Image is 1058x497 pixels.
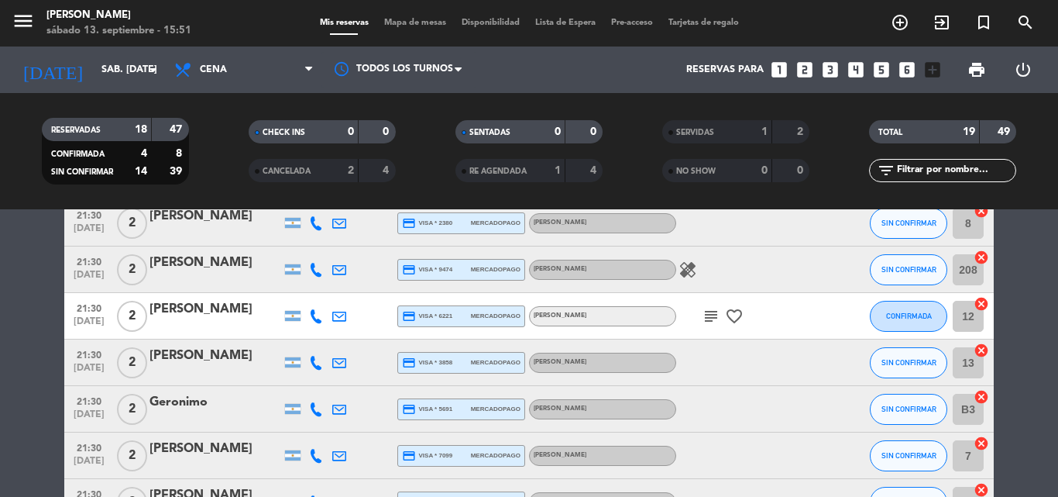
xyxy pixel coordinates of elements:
[886,312,932,320] span: CONFIRMADA
[676,167,716,175] span: NO SHOW
[871,60,891,80] i: looks_5
[974,250,989,265] i: cancel
[70,363,108,381] span: [DATE]
[678,261,697,279] i: healing
[144,60,163,79] i: arrow_drop_down
[761,165,768,176] strong: 0
[881,358,936,367] span: SIN CONFIRMAR
[149,346,281,366] div: [PERSON_NAME]
[170,124,185,135] strong: 47
[471,357,520,368] span: mercadopago
[881,405,936,413] span: SIN CONFIRMAR
[117,440,147,471] span: 2
[149,253,281,273] div: [PERSON_NAME]
[881,219,936,227] span: SIN CONFIRMAR
[846,60,866,80] i: looks_4
[383,165,392,176] strong: 4
[454,19,527,27] span: Disponibilidad
[881,265,936,274] span: SIN CONFIRMAR
[402,356,416,370] i: credit_card
[117,394,147,425] span: 2
[46,8,191,23] div: [PERSON_NAME]
[46,23,191,39] div: sábado 13. septiembre - 15:51
[761,126,768,137] strong: 1
[70,223,108,241] span: [DATE]
[702,307,720,326] i: subject
[348,165,354,176] strong: 2
[870,301,947,332] button: CONFIRMADA
[974,436,989,451] i: cancel
[895,162,1015,179] input: Filtrar por nombre...
[1014,60,1032,79] i: power_settings_new
[534,219,586,226] span: [PERSON_NAME]
[312,19,376,27] span: Mis reservas
[51,126,101,134] span: RESERVADAS
[797,126,806,137] strong: 2
[149,392,281,412] div: Geronimo
[70,270,108,288] span: [DATE]
[534,312,586,319] span: [PERSON_NAME]
[70,299,108,316] span: 21:30
[922,60,943,80] i: add_box
[1000,47,1046,93] div: LOG OUT
[117,208,147,239] span: 2
[769,60,789,80] i: looks_one
[725,307,744,326] i: favorite_border
[974,343,989,358] i: cancel
[402,216,452,230] span: visa * 2380
[402,309,416,323] i: credit_card
[795,60,815,80] i: looks_two
[149,299,281,319] div: [PERSON_NAME]
[149,206,281,226] div: [PERSON_NAME]
[661,19,747,27] span: Tarjetas de regalo
[877,161,895,180] i: filter_list
[263,129,305,136] span: CHECK INS
[402,356,452,370] span: visa * 3858
[70,409,108,427] span: [DATE]
[51,150,105,158] span: CONFIRMADA
[402,402,452,416] span: visa * 5691
[870,347,947,378] button: SIN CONFIRMAR
[70,438,108,456] span: 21:30
[891,13,909,32] i: add_circle_outline
[402,216,416,230] i: credit_card
[70,456,108,474] span: [DATE]
[686,64,764,75] span: Reservas para
[471,264,520,274] span: mercadopago
[527,19,603,27] span: Lista de Espera
[200,64,227,75] span: Cena
[534,406,586,412] span: [PERSON_NAME]
[870,440,947,471] button: SIN CONFIRMAR
[348,126,354,137] strong: 0
[974,203,989,219] i: cancel
[117,301,147,332] span: 2
[555,126,561,137] strong: 0
[471,218,520,228] span: mercadopago
[135,166,147,177] strong: 14
[933,13,951,32] i: exit_to_app
[967,60,986,79] span: print
[590,165,599,176] strong: 4
[797,165,806,176] strong: 0
[176,148,185,159] strong: 8
[878,129,902,136] span: TOTAL
[870,254,947,285] button: SIN CONFIRMAR
[402,263,416,277] i: credit_card
[12,9,35,33] i: menu
[402,449,452,463] span: visa * 7099
[998,126,1013,137] strong: 49
[974,389,989,405] i: cancel
[1016,13,1035,32] i: search
[376,19,454,27] span: Mapa de mesas
[963,126,975,137] strong: 19
[881,451,936,460] span: SIN CONFIRMAR
[70,316,108,334] span: [DATE]
[590,126,599,137] strong: 0
[897,60,917,80] i: looks_6
[70,392,108,409] span: 21:30
[149,439,281,459] div: [PERSON_NAME]
[603,19,661,27] span: Pre-acceso
[534,266,586,272] span: [PERSON_NAME]
[170,166,185,177] strong: 39
[70,205,108,223] span: 21:30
